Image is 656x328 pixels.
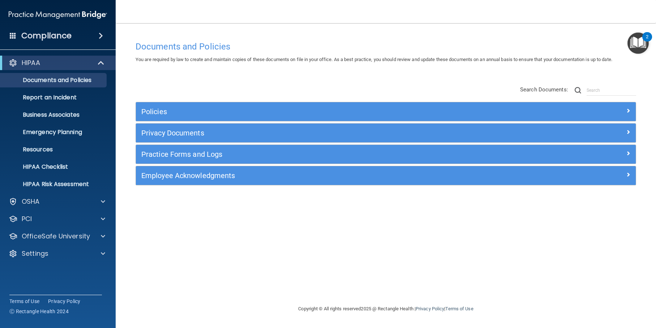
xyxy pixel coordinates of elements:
[5,111,103,118] p: Business Associates
[575,87,581,94] img: ic-search.3b580494.png
[9,232,105,241] a: OfficeSafe University
[136,42,636,51] h4: Documents and Policies
[646,37,648,46] div: 2
[5,181,103,188] p: HIPAA Risk Assessment
[48,298,81,305] a: Privacy Policy
[9,8,107,22] img: PMB logo
[5,163,103,171] p: HIPAA Checklist
[5,94,103,101] p: Report an Incident
[416,306,444,311] a: Privacy Policy
[22,197,40,206] p: OSHA
[5,77,103,84] p: Documents and Policies
[141,172,505,180] h5: Employee Acknowledgments
[587,85,636,96] input: Search
[22,232,90,241] p: OfficeSafe University
[9,298,39,305] a: Terms of Use
[445,306,473,311] a: Terms of Use
[141,127,630,139] a: Privacy Documents
[520,86,568,93] span: Search Documents:
[254,297,518,320] div: Copyright © All rights reserved 2025 @ Rectangle Health | |
[21,31,72,41] h4: Compliance
[22,215,32,223] p: PCI
[22,59,40,67] p: HIPAA
[141,150,505,158] h5: Practice Forms and Logs
[22,249,48,258] p: Settings
[141,108,505,116] h5: Policies
[9,308,69,315] span: Ⓒ Rectangle Health 2024
[136,57,612,62] span: You are required by law to create and maintain copies of these documents on file in your office. ...
[9,215,105,223] a: PCI
[9,249,105,258] a: Settings
[5,129,103,136] p: Emergency Planning
[141,129,505,137] h5: Privacy Documents
[9,59,105,67] a: HIPAA
[141,170,630,181] a: Employee Acknowledgments
[627,33,649,54] button: Open Resource Center, 2 new notifications
[5,146,103,153] p: Resources
[141,148,630,160] a: Practice Forms and Logs
[531,277,647,306] iframe: Drift Widget Chat Controller
[9,197,105,206] a: OSHA
[141,106,630,117] a: Policies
